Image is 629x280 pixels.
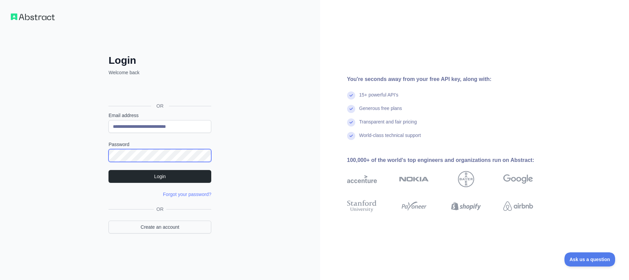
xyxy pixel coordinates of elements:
[108,170,211,183] button: Login
[11,13,55,20] img: Workflow
[503,171,533,187] img: google
[347,75,555,83] div: You're seconds away from your free API key, along with:
[503,199,533,214] img: airbnb
[105,83,213,98] iframe: Sign in with Google Button
[458,171,474,187] img: bayer
[347,156,555,164] div: 100,000+ of the world's top engineers and organizations run on Abstract:
[347,105,355,113] img: check mark
[347,91,355,100] img: check mark
[347,199,377,214] img: stanford university
[359,118,417,132] div: Transparent and fair pricing
[347,118,355,127] img: check mark
[347,171,377,187] img: accenture
[399,199,429,214] img: payoneer
[399,171,429,187] img: nokia
[108,141,211,148] label: Password
[359,105,402,118] div: Generous free plans
[451,199,481,214] img: shopify
[564,252,615,267] iframe: Toggle Customer Support
[108,112,211,119] label: Email address
[359,91,398,105] div: 15+ powerful API's
[151,103,169,109] span: OR
[108,69,211,76] p: Welcome back
[108,54,211,66] h2: Login
[163,192,211,197] a: Forgot your password?
[359,132,421,145] div: World-class technical support
[108,221,211,233] a: Create an account
[154,206,166,213] span: OR
[347,132,355,140] img: check mark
